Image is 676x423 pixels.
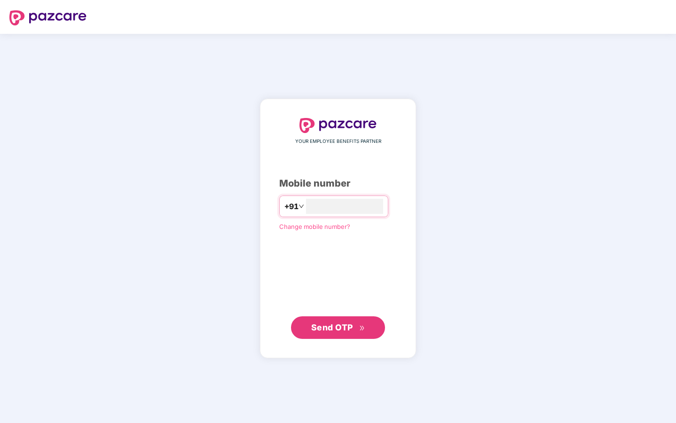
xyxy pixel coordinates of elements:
span: +91 [284,201,299,212]
span: YOUR EMPLOYEE BENEFITS PARTNER [295,138,381,145]
div: Mobile number [279,176,397,191]
img: logo [299,118,377,133]
span: Send OTP [311,322,353,332]
span: double-right [359,325,365,331]
span: down [299,204,304,209]
img: logo [9,10,86,25]
button: Send OTPdouble-right [291,316,385,339]
a: Change mobile number? [279,223,350,230]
